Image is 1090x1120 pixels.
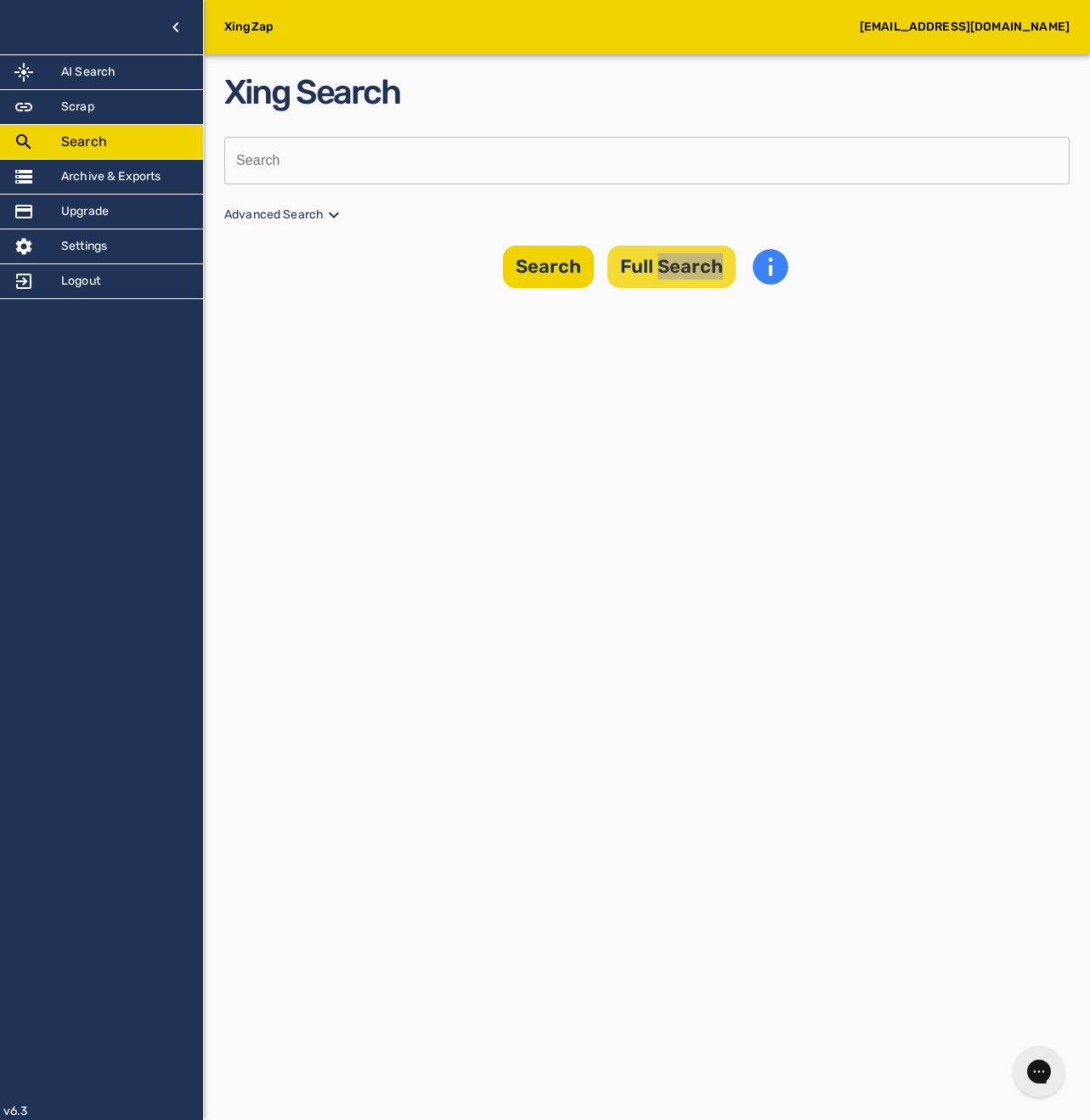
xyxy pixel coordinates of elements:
h2: Xing Search [224,68,1070,116]
h5: Scrap [61,99,94,116]
h5: Search [61,132,107,152]
iframe: Gorgias live chat messenger [1005,1040,1073,1103]
h5: [EMAIL_ADDRESS][DOMAIN_NAME] [860,19,1070,36]
button: Search [503,246,594,288]
h5: XingZap [224,19,274,36]
p: Advanced Search [224,205,1070,225]
button: Full Search [607,246,736,288]
h5: Upgrade [61,203,109,220]
h5: Archive & Exports [61,168,161,185]
p: v6.3 [3,1103,28,1120]
h5: AI Search [61,64,116,81]
input: Search [224,137,1058,184]
h5: Settings [61,238,107,255]
svg: info [749,246,792,288]
h5: Logout [61,273,100,290]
